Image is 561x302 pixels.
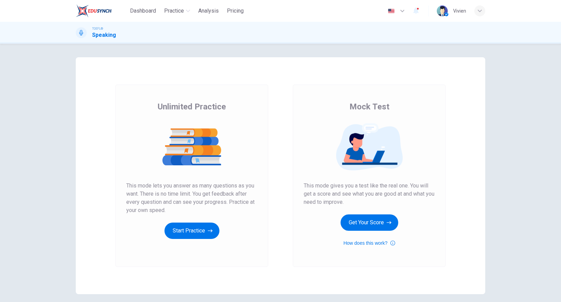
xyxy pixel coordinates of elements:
button: Dashboard [127,5,159,17]
span: Practice [164,7,184,15]
button: Get Your Score [341,214,398,231]
span: Analysis [198,7,219,15]
span: Unlimited Practice [158,101,226,112]
span: This mode lets you answer as many questions as you want. There is no time limit. You get feedback... [126,182,257,214]
button: Analysis [196,5,221,17]
iframe: Intercom live chat [538,279,554,295]
img: EduSynch logo [76,4,112,18]
button: Pricing [224,5,246,17]
span: Mock Test [349,101,389,112]
span: TOEFL® [92,26,103,31]
button: Start Practice [164,223,219,239]
button: How does this work? [343,239,395,247]
button: Practice [161,5,193,17]
a: EduSynch logo [76,4,127,18]
img: en [387,9,395,14]
span: This mode gives you a test like the real one. You will get a score and see what you are good at a... [304,182,435,206]
img: Profile picture [437,5,448,16]
h1: Speaking [92,31,116,39]
span: Pricing [227,7,244,15]
span: Dashboard [130,7,156,15]
div: Vivien [453,7,466,15]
